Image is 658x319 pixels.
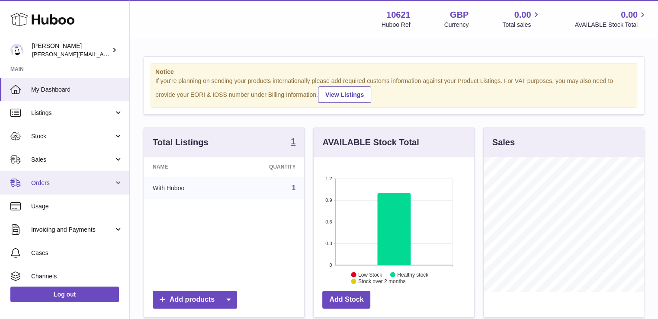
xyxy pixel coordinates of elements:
a: 1 [291,137,295,147]
div: Huboo Ref [382,21,411,29]
a: View Listings [318,86,371,103]
img: steven@scoreapp.com [10,44,23,57]
span: Cases [31,249,123,257]
h3: Total Listings [153,137,209,148]
span: Stock [31,132,114,140]
strong: Notice [155,68,632,76]
th: Quantity [228,157,304,177]
text: 0 [330,262,332,268]
div: [PERSON_NAME] [32,42,110,58]
text: Stock over 2 months [358,278,405,284]
a: Add products [153,291,237,309]
span: Orders [31,179,114,187]
th: Name [144,157,228,177]
text: 0.3 [326,241,332,246]
span: Listings [31,109,114,117]
span: Invoicing and Payments [31,226,114,234]
span: AVAILABLE Stock Total [575,21,648,29]
a: 1 [292,184,295,191]
h3: Sales [492,137,515,148]
text: Healthy stock [397,271,429,278]
td: With Huboo [144,177,228,199]
span: Usage [31,202,123,211]
div: Currency [444,21,469,29]
div: If you're planning on sending your products internationally please add required customs informati... [155,77,632,103]
span: Sales [31,156,114,164]
span: My Dashboard [31,86,123,94]
strong: 1 [291,137,295,146]
span: 0.00 [621,9,638,21]
span: Total sales [502,21,541,29]
text: 0.9 [326,198,332,203]
span: 0.00 [514,9,531,21]
text: 0.6 [326,219,332,224]
a: 0.00 AVAILABLE Stock Total [575,9,648,29]
strong: GBP [450,9,469,21]
a: Add Stock [322,291,370,309]
text: 1.2 [326,176,332,181]
h3: AVAILABLE Stock Total [322,137,419,148]
a: 0.00 Total sales [502,9,541,29]
a: Log out [10,287,119,302]
span: [PERSON_NAME][EMAIL_ADDRESS][DOMAIN_NAME] [32,51,173,57]
strong: 10621 [386,9,411,21]
span: Channels [31,272,123,281]
text: Low Stock [358,271,382,278]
